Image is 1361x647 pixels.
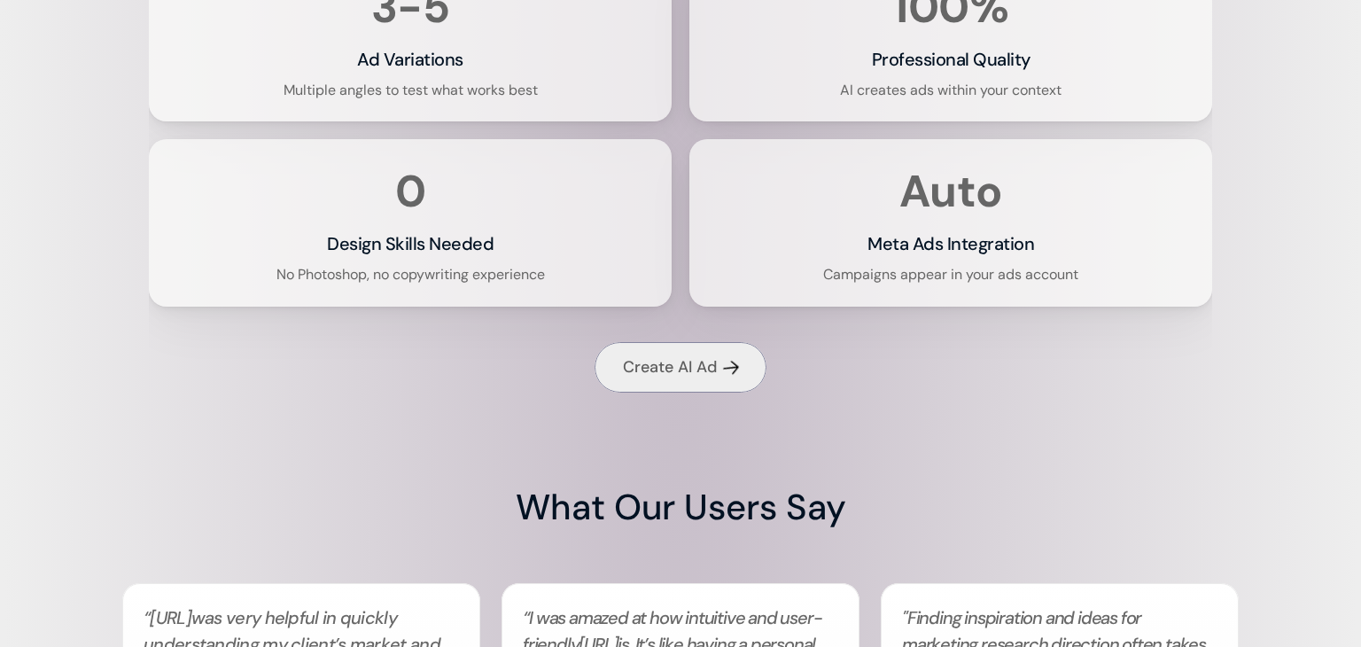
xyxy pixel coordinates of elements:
[872,47,1030,72] h3: Professional Quality
[595,342,766,393] a: Create AI Ad
[150,606,191,629] a: [URL]
[867,231,1034,256] h3: Meta Ads Integration
[823,265,1078,285] p: Campaigns appear in your ads account
[327,231,494,256] h3: Design Skills Needed
[899,162,1002,221] strong: Auto
[516,482,846,532] h2: What Our Users Say
[840,81,1062,100] p: AI creates ads within your context
[523,606,529,629] span: “
[284,81,538,100] p: Multiple angles to test what works best
[623,356,717,378] h4: Create AI Ad
[357,47,463,72] h3: Ad Variations
[276,265,545,285] p: No Photoshop, no copywriting experience
[395,162,426,221] strong: 0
